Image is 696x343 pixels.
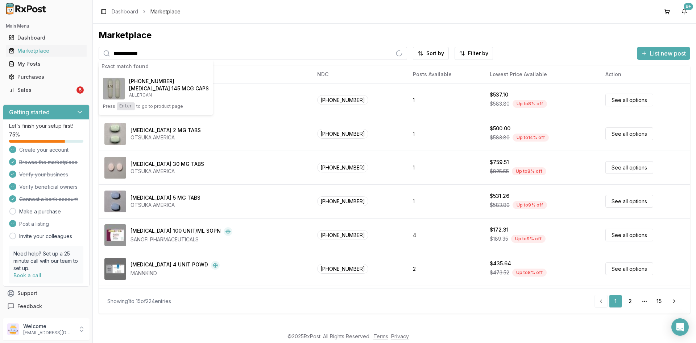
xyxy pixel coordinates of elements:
[130,270,220,277] div: MANNKIND
[117,102,135,110] kbd: Enter
[317,95,368,105] span: [PHONE_NUMBER]
[407,286,484,319] td: 26
[490,235,508,242] span: $189.35
[407,151,484,184] td: 1
[391,333,409,339] a: Privacy
[667,295,681,308] a: Go to next page
[9,131,20,138] span: 75 %
[512,167,546,175] div: Up to 8 % off
[9,60,84,68] div: My Posts
[373,333,388,339] a: Terms
[600,66,690,83] th: Action
[490,159,509,166] div: $759.51
[652,295,666,308] a: 15
[107,298,171,305] div: Showing 1 to 15 of 224 entries
[104,258,126,280] img: Afrezza 4 UNIT POWD
[637,47,690,60] button: List new post
[609,295,622,308] a: 1
[3,32,90,44] button: Dashboard
[104,157,126,179] img: Abilify 30 MG TABS
[129,92,209,98] p: ALLERGAN
[103,78,125,99] img: Linzess 145 MCG CAPS
[605,262,653,275] a: See all options
[605,161,653,174] a: See all options
[19,146,69,154] span: Create your account
[130,134,201,141] div: OTSUKA AMERICA
[490,192,509,200] div: $531.26
[407,83,484,117] td: 1
[317,196,368,206] span: [PHONE_NUMBER]
[605,127,653,140] a: See all options
[130,194,200,201] div: [MEDICAL_DATA] 5 MG TABS
[6,23,87,29] h2: Main Menu
[9,86,75,94] div: Sales
[679,6,690,17] button: 9+
[19,171,68,178] span: Verify your business
[490,201,510,209] span: $583.80
[136,103,183,109] span: to go to product page
[19,183,78,191] span: Verify beneficial owners
[490,100,510,107] span: $583.80
[9,108,50,117] h3: Getting started
[605,195,653,208] a: See all options
[490,168,509,175] span: $825.55
[130,236,232,243] div: SANOFI PHARMACEUTICALS
[130,127,201,134] div: [MEDICAL_DATA] 2 MG TABS
[9,73,84,81] div: Purchases
[413,47,449,60] button: Sort by
[130,261,208,270] div: [MEDICAL_DATA] 4 UNIT POWD
[317,264,368,274] span: [PHONE_NUMBER]
[19,208,61,215] a: Make a purchase
[594,295,681,308] nav: pagination
[455,47,493,60] button: Filter by
[3,3,49,15] img: RxPost Logo
[99,73,213,115] button: Linzess 145 MCG CAPS[PHONE_NUMBER][MEDICAL_DATA] 145 MCG CAPSALLERGANPressEnterto go to product page
[104,191,126,212] img: Abilify 5 MG TABS
[19,159,78,166] span: Browse the marketplace
[9,122,83,130] p: Let's finish your setup first!
[19,196,78,203] span: Connect a bank account
[426,50,444,57] span: Sort by
[605,229,653,241] a: See all options
[104,123,126,145] img: Abilify 2 MG TABS
[650,49,686,58] span: List new post
[3,71,90,83] button: Purchases
[150,8,181,15] span: Marketplace
[407,66,484,83] th: Posts Available
[19,233,72,240] a: Invite your colleagues
[311,66,407,83] th: NDC
[671,318,689,336] div: Open Intercom Messenger
[129,78,174,85] span: [PHONE_NUMBER]
[23,323,74,330] p: Welcome
[23,330,74,336] p: [EMAIL_ADDRESS][DOMAIN_NAME]
[3,58,90,70] button: My Posts
[17,303,42,310] span: Feedback
[490,260,511,267] div: $435.64
[129,85,209,92] h4: [MEDICAL_DATA] 145 MCG CAPS
[103,103,115,109] span: Press
[9,47,84,54] div: Marketplace
[490,125,510,132] div: $500.00
[76,86,84,94] div: 5
[513,134,549,142] div: Up to 14 % off
[130,201,200,209] div: OTSUKA AMERICA
[130,168,204,175] div: OTSUKA AMERICA
[490,91,508,98] div: $537.10
[99,60,213,73] div: Exact match found
[512,269,547,277] div: Up to 8 % off
[104,224,126,246] img: Admelog SoloStar 100 UNIT/ML SOPN
[684,3,693,10] div: 9+
[6,44,87,57] a: Marketplace
[6,57,87,70] a: My Posts
[407,218,484,252] td: 4
[130,160,204,168] div: [MEDICAL_DATA] 30 MG TABS
[317,163,368,172] span: [PHONE_NUMBER]
[468,50,488,57] span: Filter by
[407,184,484,218] td: 1
[13,272,41,278] a: Book a call
[513,100,547,108] div: Up to 8 % off
[317,129,368,139] span: [PHONE_NUMBER]
[6,83,87,97] a: Sales5
[99,29,690,41] div: Marketplace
